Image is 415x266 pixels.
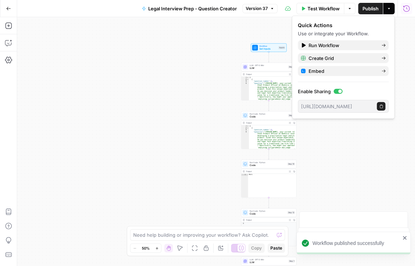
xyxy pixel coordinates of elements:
[137,3,241,14] button: Legal Interview Prep - Question Creator
[248,244,265,253] button: Copy
[268,100,269,111] g: Edge from step_6 to step_8
[250,164,286,167] span: Code
[247,76,249,79] span: Toggle code folding, rows 1 through 12
[288,114,295,117] div: Step 8
[250,258,287,261] span: LLM · GPT-5 Mini
[402,235,407,241] button: close
[250,161,286,164] span: Run Code · Python
[241,79,249,81] div: 2
[247,125,249,127] span: Toggle code folding, rows 1 through 12
[241,208,296,246] div: Run Code · PythonCodeStep 12Output3
[246,170,287,173] div: Output
[268,149,269,159] g: Edge from step_8 to step_10
[241,80,249,82] div: 3
[241,125,249,127] div: 1
[298,88,389,95] label: Enable Sharing
[312,240,400,247] div: Workflow published successfully
[298,31,369,36] span: Use or integrate your Workflow.
[247,79,249,81] span: Toggle code folding, rows 2 through 6
[307,5,340,12] span: Test Workflow
[270,245,282,251] span: Paste
[251,245,262,251] span: Copy
[148,5,237,12] span: Legal Interview Prep - Question Creator
[241,160,296,197] div: Run Code · PythonCodeStep 10Outputnull
[241,174,248,176] div: 1
[362,5,379,12] span: Publish
[289,260,295,263] div: Step 1
[250,210,286,212] span: Run Code · Python
[250,261,287,264] span: LLM
[250,115,287,119] span: Code
[288,65,295,69] div: Step 6
[241,129,249,131] div: 3
[250,112,287,115] span: Run Code · Python
[309,55,376,62] span: Create Grid
[298,22,389,29] div: Quick Actions
[241,222,296,225] div: 3
[287,162,295,166] div: Step 10
[268,246,269,256] g: Edge from step_12 to step_1
[246,73,287,76] div: Output
[250,64,287,67] span: LLM · GPT-5 Mini
[259,45,277,47] span: Workflow
[246,121,287,124] div: Output
[241,111,296,149] div: Run Code · PythonCodeStep 8Output[ { "question_number":1, "question":"[PERSON_NAME], your current...
[246,219,287,221] div: Output
[246,5,268,12] span: Version 37
[242,4,277,13] button: Version 37
[250,212,286,216] span: Code
[287,211,295,214] div: Step 12
[267,244,285,253] button: Paste
[296,3,344,14] button: Test Workflow
[241,82,249,108] div: 4
[279,46,285,49] div: Inputs
[241,131,249,157] div: 4
[241,43,296,52] div: WorkflowSet InputsInputs
[142,245,150,251] span: 50%
[268,197,269,208] g: Edge from step_10 to step_12
[259,47,277,51] span: Set Inputs
[250,66,287,70] span: LLM
[247,127,249,129] span: Toggle code folding, rows 2 through 6
[358,3,383,14] button: Publish
[241,127,249,129] div: 2
[309,67,376,75] span: Embed
[241,76,249,79] div: 1
[241,62,296,100] div: LLM · GPT-5 MiniLLMStep 6Output[ { "question_number":1, "question":"[PERSON_NAME], your current r...
[309,42,376,49] span: Run Workflow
